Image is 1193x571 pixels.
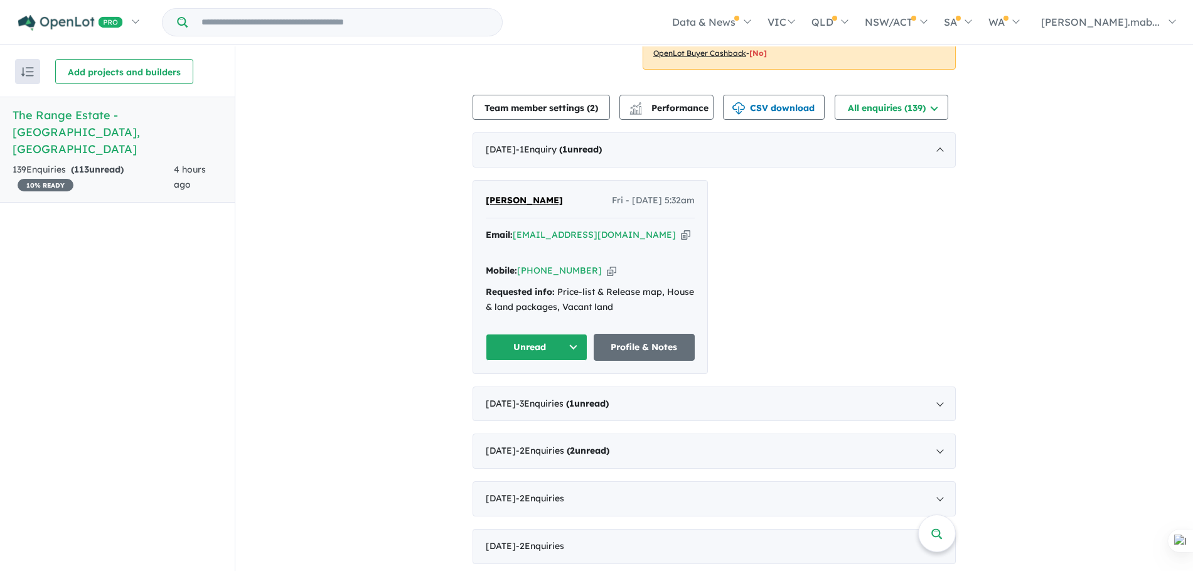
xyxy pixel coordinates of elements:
span: 113 [74,164,89,175]
span: [PERSON_NAME] [486,195,563,206]
button: Unread [486,334,587,361]
span: - 2 Enquir ies [516,493,564,504]
span: Performance [631,102,709,114]
span: 1 [562,144,567,155]
img: bar-chart.svg [629,106,642,114]
strong: Email: [486,229,513,240]
strong: ( unread) [566,398,609,409]
div: [DATE] [473,481,956,516]
span: Fri - [DATE] 5:32am [612,193,695,208]
span: - 3 Enquir ies [516,398,609,409]
div: [DATE] [473,387,956,422]
span: 10 % READY [18,179,73,191]
button: Team member settings (2) [473,95,610,120]
strong: ( unread) [71,164,124,175]
img: sort.svg [21,67,34,77]
strong: ( unread) [567,445,609,456]
button: Performance [619,95,714,120]
button: CSV download [723,95,825,120]
span: [PERSON_NAME].mab... [1041,16,1160,28]
div: [DATE] [473,132,956,168]
img: line-chart.svg [630,102,641,109]
span: - 2 Enquir ies [516,445,609,456]
button: Copy [681,228,690,242]
strong: Mobile: [486,265,517,276]
strong: ( unread) [559,144,602,155]
a: [PERSON_NAME] [486,193,563,208]
div: Price-list & Release map, House & land packages, Vacant land [486,285,695,315]
div: [DATE] [473,529,956,564]
h5: The Range Estate - [GEOGRAPHIC_DATA] , [GEOGRAPHIC_DATA] [13,107,222,157]
button: Add projects and builders [55,59,193,84]
span: - 1 Enquir y [516,144,602,155]
a: [PHONE_NUMBER] [517,265,602,276]
span: 1 [569,398,574,409]
div: [DATE] [473,434,956,469]
div: 139 Enquir ies [13,163,174,193]
button: Copy [607,264,616,277]
input: Try estate name, suburb, builder or developer [190,9,500,36]
button: All enquiries (139) [835,95,948,120]
img: download icon [732,102,745,115]
u: OpenLot Buyer Cashback [653,48,746,58]
span: - 2 Enquir ies [516,540,564,552]
img: Openlot PRO Logo White [18,15,123,31]
a: Profile & Notes [594,334,695,361]
span: [No] [749,48,767,58]
a: [EMAIL_ADDRESS][DOMAIN_NAME] [513,229,676,240]
strong: Requested info: [486,286,555,297]
span: 2 [590,102,595,114]
span: 2 [570,445,575,456]
span: 4 hours ago [174,164,206,190]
